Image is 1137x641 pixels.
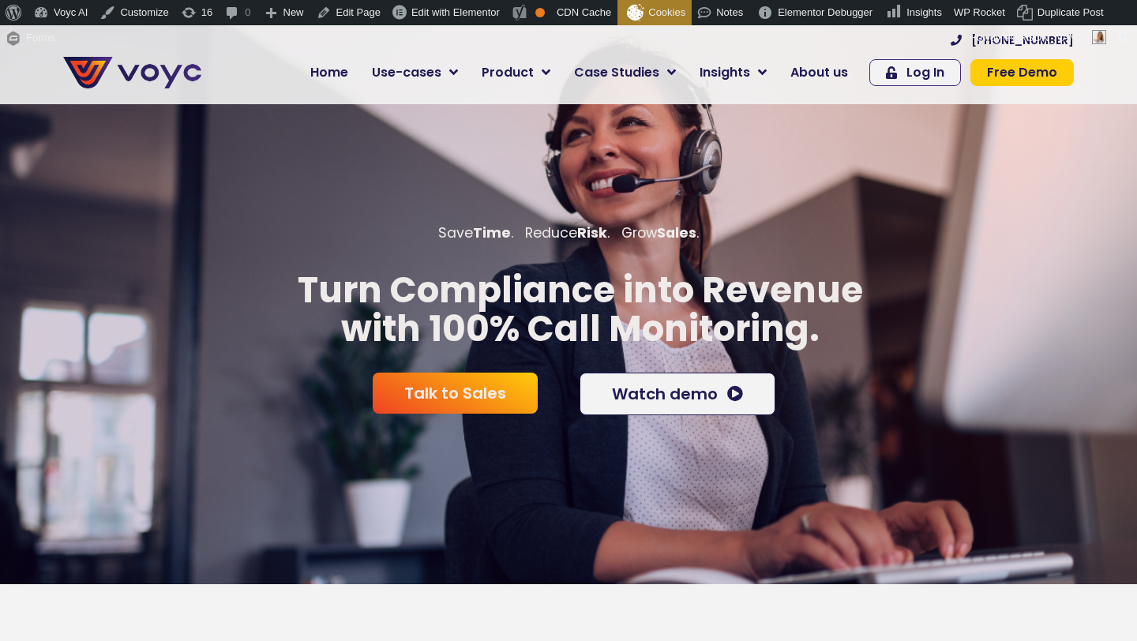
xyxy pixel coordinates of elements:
span: Use-cases [372,63,441,82]
span: Edit with Elementor [411,6,500,18]
a: Insights [688,57,779,88]
img: voyc-full-logo [63,57,201,88]
a: Talk to Sales [373,373,538,414]
a: Watch demo [580,373,775,415]
div: OK [535,8,545,17]
a: Log In [869,59,961,86]
a: Product [470,57,562,88]
b: Time [473,223,511,242]
a: Use-cases [360,57,470,88]
span: Home [310,63,348,82]
span: Product [482,63,534,82]
b: Risk [577,223,607,242]
span: Case Studies [574,63,659,82]
b: Sales [657,223,696,242]
a: About us [779,57,860,88]
a: Case Studies [562,57,688,88]
span: Forms [26,25,55,51]
a: [PHONE_NUMBER] [951,35,1074,46]
span: Talk to Sales [404,385,506,401]
span: Insights [700,63,750,82]
a: Home [298,57,360,88]
a: Howdy, [964,25,1113,51]
span: About us [790,63,848,82]
a: Free Demo [970,59,1074,86]
span: Watch demo [612,386,718,402]
span: Free Demo [987,66,1057,79]
span: [PERSON_NAME] [1003,32,1087,43]
span: Log In [906,66,944,79]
